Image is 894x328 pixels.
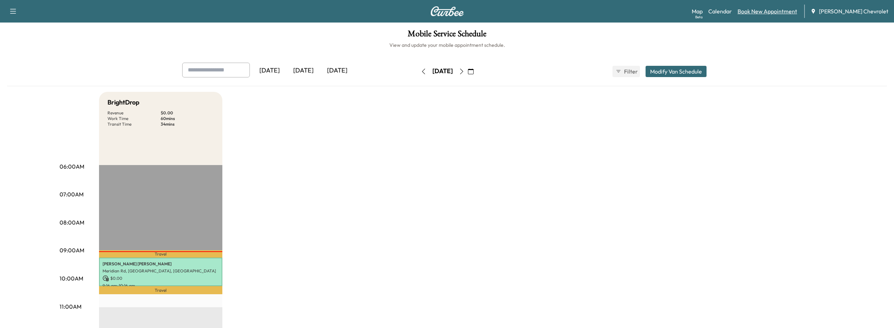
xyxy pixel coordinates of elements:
a: Calendar [708,7,732,15]
div: [DATE] [286,63,320,79]
p: Revenue [107,110,161,116]
p: 06:00AM [60,162,84,171]
p: 9:16 am - 10:16 am [103,283,219,289]
div: [DATE] [320,63,354,79]
p: $ 0.00 [161,110,214,116]
h1: Mobile Service Schedule [7,30,887,42]
p: 10:00AM [60,274,83,283]
p: Travel [99,250,222,258]
p: Travel [99,286,222,294]
span: [PERSON_NAME] Chevrolet [819,7,888,15]
p: 11:00AM [60,302,81,311]
a: MapBeta [692,7,703,15]
img: Curbee Logo [430,6,464,16]
p: Meridian Rd, [GEOGRAPHIC_DATA], [GEOGRAPHIC_DATA] [103,268,219,274]
div: Beta [695,14,703,20]
a: Book New Appointment [738,7,797,15]
p: 60 mins [161,116,214,121]
p: 34 mins [161,121,214,127]
button: Modify Van Schedule [646,66,707,77]
p: $ 0.00 [103,275,219,282]
div: [DATE] [253,63,286,79]
span: Filter [624,67,637,76]
p: 08:00AM [60,218,84,227]
h6: View and update your mobile appointment schedule. [7,42,887,49]
button: Filter [612,66,640,77]
p: Work Time [107,116,161,121]
h5: BrightDrop [107,97,140,107]
div: [DATE] [432,67,453,76]
p: 07:00AM [60,190,84,198]
p: 09:00AM [60,246,84,254]
p: [PERSON_NAME] [PERSON_NAME] [103,261,219,267]
p: Transit Time [107,121,161,127]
